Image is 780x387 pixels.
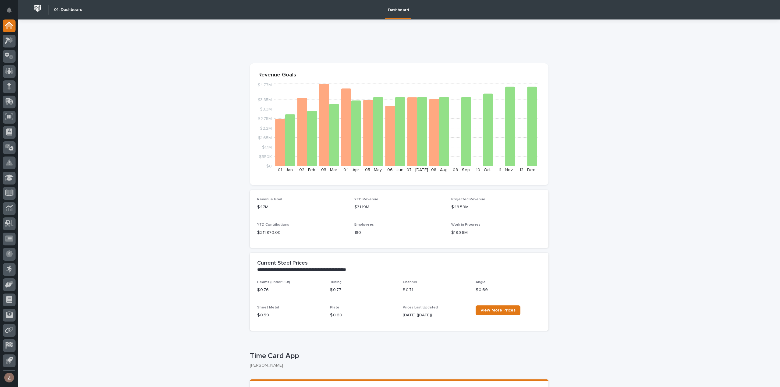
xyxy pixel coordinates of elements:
h2: 01. Dashboard [54,7,82,12]
tspan: $2.75M [258,117,272,121]
tspan: $2.2M [260,126,272,130]
p: 180 [354,230,444,236]
button: Notifications [3,4,16,16]
p: [DATE] ([DATE]) [403,312,468,318]
span: Prices Last Updated [403,306,438,309]
span: Plate [330,306,339,309]
p: $47M [257,204,347,210]
span: Employees [354,223,374,227]
span: Channel [403,280,417,284]
p: $48.59M [451,204,541,210]
img: Workspace Logo [32,3,43,14]
span: YTD Revenue [354,198,378,201]
text: 10 - Oct [476,168,491,172]
span: YTD Contributions [257,223,289,227]
p: [PERSON_NAME] [250,363,544,368]
text: 04 - Apr [343,168,359,172]
text: 02 - Feb [299,168,315,172]
tspan: $3.3M [260,107,272,111]
p: $ 0.69 [476,287,541,293]
span: Work in Progress [451,223,480,227]
text: 12 - Dec [519,168,535,172]
tspan: $0 [266,164,272,168]
tspan: $550K [259,154,272,159]
div: Notifications [8,7,16,17]
text: 08 - Aug [431,168,448,172]
span: View More Prices [480,308,516,312]
text: 07 - [DATE] [406,168,428,172]
span: Tubing [330,280,342,284]
text: 09 - Sep [453,168,470,172]
p: Revenue Goals [258,72,540,79]
p: $ 311,870.00 [257,230,347,236]
text: 06 - Jun [387,168,403,172]
text: 05 - May [365,168,382,172]
p: $ 0.76 [257,287,323,293]
text: 03 - Mar [321,168,337,172]
text: 01 - Jan [278,168,293,172]
text: 11 - Nov [498,168,513,172]
span: Revenue Goal [257,198,282,201]
button: users-avatar [3,371,16,384]
tspan: $1.1M [262,145,272,149]
p: $ 0.59 [257,312,323,318]
tspan: $4.77M [257,83,272,87]
tspan: $1.65M [258,135,272,140]
p: Time Card App [250,352,546,361]
a: View More Prices [476,305,520,315]
p: $ 0.77 [330,287,395,293]
p: $ 0.68 [330,312,395,318]
tspan: $3.85M [257,98,272,102]
span: Beams (under 55#) [257,280,290,284]
span: Sheet Metal [257,306,279,309]
span: Angle [476,280,486,284]
p: $ 0.71 [403,287,468,293]
h2: Current Steel Prices [257,260,308,267]
p: $19.86M [451,230,541,236]
p: $31.19M [354,204,444,210]
span: Projected Revenue [451,198,485,201]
